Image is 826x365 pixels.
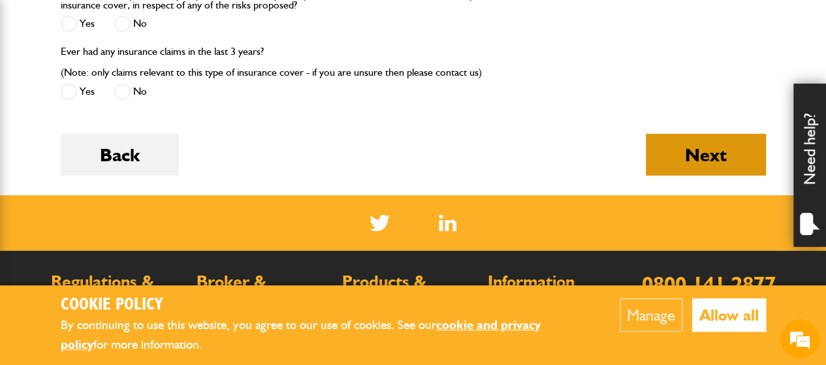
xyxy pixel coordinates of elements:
button: Allow all [692,298,766,332]
h2: Regulations & Documents [51,274,183,307]
button: Manage [620,298,682,332]
img: d_20077148190_company_1631870298795_20077148190 [22,72,55,91]
div: Minimize live chat window [214,7,246,38]
button: Next [646,134,766,176]
label: Yes [61,16,95,32]
h2: Products & Services [342,274,475,307]
input: Enter your phone number [17,198,238,227]
em: Start Chat [178,279,237,297]
div: Chat with us now [68,73,219,90]
a: LinkedIn [439,215,456,231]
h2: Information [488,274,620,291]
input: Enter your last name [17,121,238,150]
a: cookie and privacy policy [61,317,541,353]
label: Yes [61,84,95,100]
textarea: Type your message and hit 'Enter' [17,236,238,282]
h2: Broker & Intermediary [197,274,329,307]
button: Back [61,134,179,176]
a: 0800 141 2877 [642,271,776,296]
div: Need help? [793,84,826,247]
img: Linked In [439,215,456,231]
label: No [114,84,147,100]
p: By continuing to use this website, you agree to our use of cookies. See our for more information. [61,315,580,355]
input: Enter your email address [17,159,238,188]
h2: Cookie Policy [61,295,580,315]
label: Ever had any insurance claims in the last 3 years? (Note: only claims relevant to this type of in... [61,46,482,78]
label: No [114,16,147,32]
img: Twitter [370,215,390,231]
